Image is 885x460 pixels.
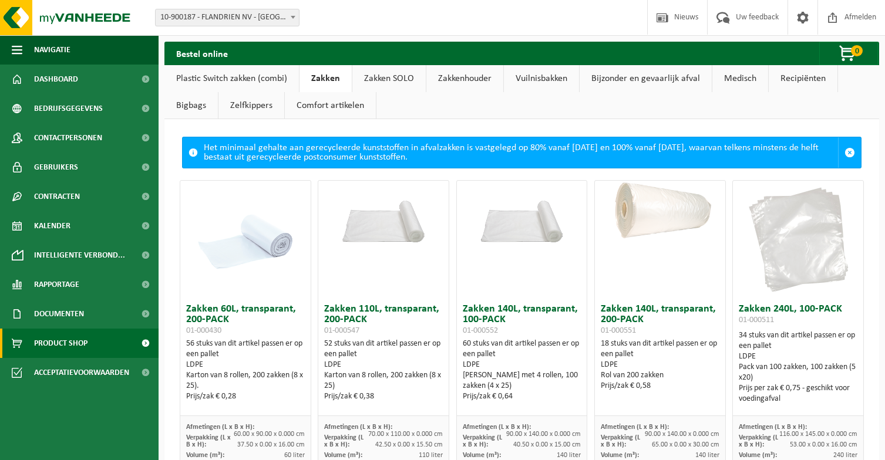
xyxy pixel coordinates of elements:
span: Volume (m³): [186,452,224,459]
div: LDPE [601,360,719,370]
span: 37.50 x 0.00 x 16.00 cm [237,441,305,448]
span: Navigatie [34,35,70,65]
div: Het minimaal gehalte aan gerecycleerde kunststoffen in afvalzakken is vastgelegd op 80% vanaf [DA... [204,137,838,168]
span: Volume (m³): [739,452,777,459]
a: Comfort artikelen [285,92,376,119]
span: Verpakking (L x B x H): [324,434,364,448]
span: 01-000511 [739,316,774,324]
span: 116.00 x 145.00 x 0.000 cm [779,431,857,438]
span: 90.00 x 140.00 x 0.000 cm [645,431,719,438]
div: 56 stuks van dit artikel passen er op een pallet [186,339,305,402]
span: 240 liter [833,452,857,459]
div: LDPE [739,351,857,362]
span: 140 liter [557,452,581,459]
span: 53.00 x 0.00 x 16.00 cm [790,441,857,448]
img: 01-000511 [739,181,857,298]
span: Contactpersonen [34,123,102,153]
div: Pack van 100 zakken, 100 zakken (5 x20) [739,362,857,383]
span: Afmetingen (L x B x H): [739,424,807,431]
h3: Zakken 140L, transparant, 100-PACK [463,304,581,336]
a: Zakken [300,65,352,92]
a: Plastic Switch zakken (combi) [164,65,299,92]
a: Zakkenhouder [426,65,503,92]
div: 18 stuks van dit artikel passen er op een pallet [601,339,719,391]
span: 65.00 x 0.00 x 30.00 cm [652,441,719,448]
span: 01-000552 [463,326,498,335]
div: Karton van 8 rollen, 200 zakken (8 x 25) [324,370,443,391]
span: 01-000547 [324,326,359,335]
span: Contracten [34,182,80,211]
span: Acceptatievoorwaarden [34,358,129,387]
div: LDPE [186,360,305,370]
span: Verpakking (L x B x H): [601,434,640,448]
span: 42.50 x 0.00 x 15.50 cm [375,441,443,448]
img: 01-000547 [318,181,449,246]
span: Afmetingen (L x B x H): [324,424,392,431]
a: Bijzonder en gevaarlijk afval [580,65,712,92]
span: 40.50 x 0.00 x 15.00 cm [513,441,581,448]
div: LDPE [463,360,581,370]
span: 70.00 x 110.00 x 0.000 cm [368,431,443,438]
span: 90.00 x 140.00 x 0.000 cm [506,431,581,438]
span: Afmetingen (L x B x H): [186,424,254,431]
a: Sluit melding [838,137,861,168]
a: Recipiënten [769,65,837,92]
span: Documenten [34,299,84,329]
a: Zelfkippers [218,92,284,119]
div: Rol van 200 zakken [601,370,719,381]
span: Volume (m³): [324,452,362,459]
span: Volume (m³): [601,452,639,459]
div: 60 stuks van dit artikel passen er op een pallet [463,339,581,402]
span: 60 liter [284,452,305,459]
div: Prijs/zak € 0,64 [463,391,581,402]
span: Intelligente verbond... [34,241,125,270]
span: Verpakking (L x B x H): [739,434,778,448]
span: 0 [851,45,863,56]
span: 10-900187 - FLANDRIEN NV - WERVIK [155,9,300,26]
span: 10-900187 - FLANDRIEN NV - WERVIK [156,9,299,26]
div: LDPE [324,360,443,370]
span: Product Shop [34,329,88,358]
div: 34 stuks van dit artikel passen er op een pallet [739,330,857,404]
h3: Zakken 60L, transparant, 200-PACK [186,304,305,336]
a: Bigbags [164,92,218,119]
h3: Zakken 110L, transparant, 200-PACK [324,304,443,336]
img: 01-000430 [187,181,304,298]
a: Medisch [712,65,768,92]
span: Rapportage [34,270,79,299]
span: Verpakking (L x B x H): [186,434,231,448]
button: 0 [819,42,878,65]
div: [PERSON_NAME] met 4 rollen, 100 zakken (4 x 25) [463,370,581,391]
div: 52 stuks van dit artikel passen er op een pallet [324,339,443,402]
span: 01-000430 [186,326,221,335]
div: Prijs/zak € 0,38 [324,391,443,402]
a: Vuilnisbakken [504,65,579,92]
h2: Bestel online [164,42,240,65]
span: 60.00 x 90.00 x 0.000 cm [234,431,305,438]
div: Karton van 8 rollen, 200 zakken (8 x 25). [186,370,305,391]
span: Dashboard [34,65,78,94]
img: 01-000552 [457,181,587,246]
span: Gebruikers [34,153,78,182]
span: Bedrijfsgegevens [34,94,103,123]
img: 01-000551 [595,181,725,246]
div: Prijs per zak € 0,75 - geschikt voor voedingafval [739,383,857,404]
div: Prijs/zak € 0,28 [186,391,305,402]
h3: Zakken 140L, transparant, 200-PACK [601,304,719,336]
span: 01-000551 [601,326,636,335]
span: Verpakking (L x B x H): [463,434,502,448]
div: Prijs/zak € 0,58 [601,381,719,391]
h3: Zakken 240L, 100-PACK [739,304,857,327]
a: Zakken SOLO [352,65,426,92]
span: Afmetingen (L x B x H): [463,424,531,431]
span: Afmetingen (L x B x H): [601,424,669,431]
span: Kalender [34,211,70,241]
span: 110 liter [419,452,443,459]
span: 140 liter [695,452,719,459]
span: Volume (m³): [463,452,501,459]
